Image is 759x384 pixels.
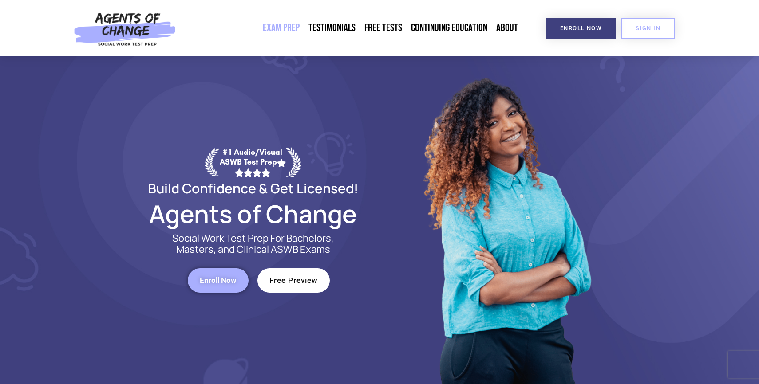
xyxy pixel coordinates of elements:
[621,18,675,39] a: SIGN IN
[560,25,601,31] span: Enroll Now
[200,277,237,284] span: Enroll Now
[546,18,616,39] a: Enroll Now
[126,204,379,224] h2: Agents of Change
[492,18,522,38] a: About
[181,18,522,38] nav: Menu
[257,268,330,293] a: Free Preview
[269,277,318,284] span: Free Preview
[126,182,379,195] h2: Build Confidence & Get Licensed!
[304,18,360,38] a: Testimonials
[219,147,286,177] div: #1 Audio/Visual ASWB Test Prep
[360,18,407,38] a: Free Tests
[188,268,249,293] a: Enroll Now
[258,18,304,38] a: Exam Prep
[407,18,492,38] a: Continuing Education
[636,25,660,31] span: SIGN IN
[162,233,344,255] p: Social Work Test Prep For Bachelors, Masters, and Clinical ASWB Exams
